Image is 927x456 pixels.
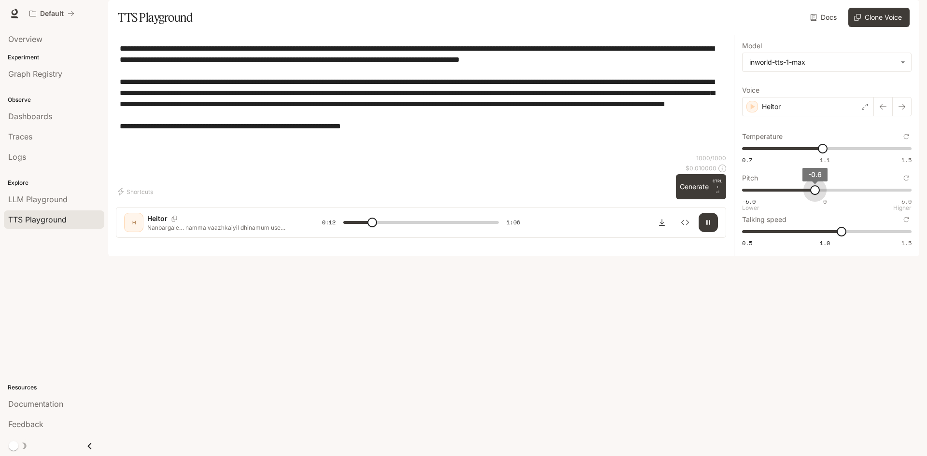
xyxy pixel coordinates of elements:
span: 0:12 [322,218,336,227]
button: Reset to default [901,173,912,183]
p: Model [742,42,762,49]
h1: TTS Playground [118,8,193,27]
p: ⏎ [713,178,722,195]
span: -5.0 [742,197,756,206]
button: Download audio [652,213,672,232]
span: 5.0 [901,197,912,206]
p: CTRL + [713,178,722,190]
button: Reset to default [901,131,912,142]
p: Heitor [147,214,168,223]
p: Pitch [742,175,758,181]
p: Heitor [762,102,781,111]
span: 0 [823,197,827,206]
p: Lower [742,205,759,211]
div: inworld-tts-1-max [749,57,896,67]
div: inworld-tts-1-max [743,53,911,71]
button: Inspect [675,213,695,232]
span: 1.0 [820,239,830,247]
button: Reset to default [901,214,912,225]
button: Clone Voice [848,8,910,27]
p: Voice [742,87,759,94]
p: Higher [893,205,912,211]
span: -0.6 [808,170,822,179]
div: H [126,215,141,230]
span: 1.5 [901,156,912,164]
p: Temperature [742,133,783,140]
span: 0.5 [742,239,752,247]
p: Default [40,10,64,18]
span: 0.7 [742,156,752,164]
p: Nanbargale… namma vaazhkaiyil dhinamum use panradha irundhalum, orupodhum gavanikkaadha oru uloga... [147,223,299,232]
button: Copy Voice ID [168,216,181,221]
span: 1:06 [506,218,520,227]
button: Shortcuts [116,184,157,199]
a: Docs [808,8,841,27]
span: 1.1 [820,156,830,164]
p: Talking speed [742,216,787,223]
span: 1.5 [901,239,912,247]
button: All workspaces [25,4,79,23]
button: GenerateCTRL +⏎ [676,174,726,199]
